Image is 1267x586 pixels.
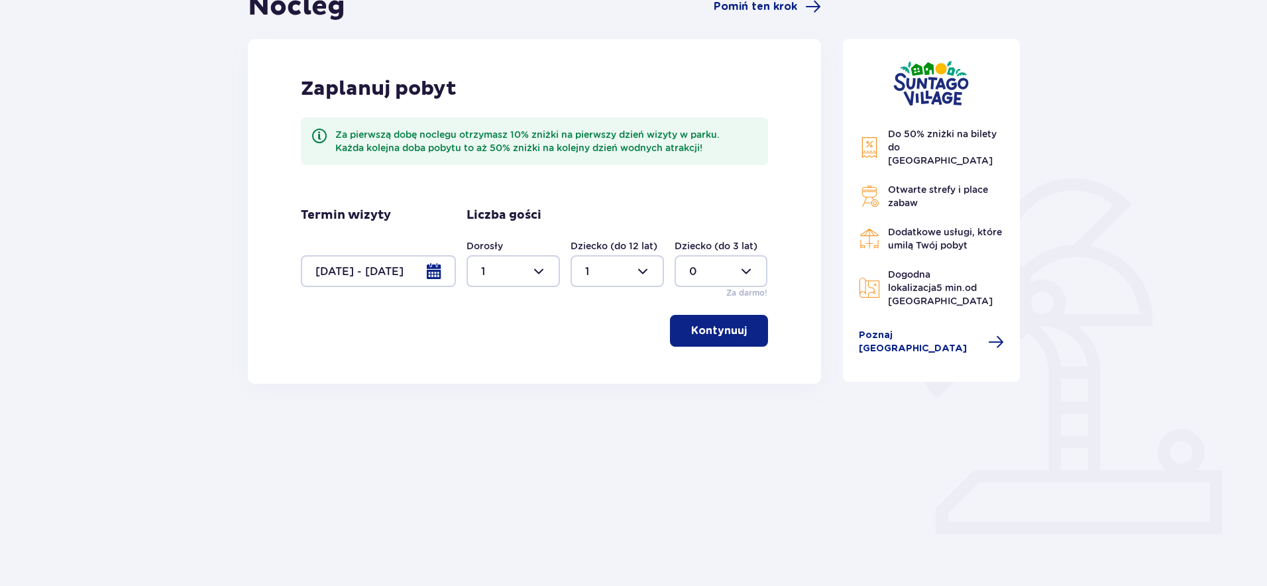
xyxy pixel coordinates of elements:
[888,269,993,306] span: Dogodna lokalizacja od [GEOGRAPHIC_DATA]
[467,207,541,223] p: Liczba gości
[726,287,767,299] p: Za darmo!
[670,315,768,347] button: Kontynuuj
[571,239,657,253] label: Dziecko (do 12 lat)
[859,329,981,355] span: Poznaj [GEOGRAPHIC_DATA]
[888,227,1002,251] span: Dodatkowe usługi, które umilą Twój pobyt
[888,184,988,208] span: Otwarte strefy i place zabaw
[301,76,457,101] p: Zaplanuj pobyt
[859,186,880,207] img: Grill Icon
[859,228,880,249] img: Restaurant Icon
[936,282,965,293] span: 5 min.
[675,239,757,253] label: Dziecko (do 3 lat)
[467,239,503,253] label: Dorosły
[893,60,969,106] img: Suntago Village
[691,323,747,338] p: Kontynuuj
[859,329,1005,355] a: Poznaj [GEOGRAPHIC_DATA]
[335,128,757,154] div: Za pierwszą dobę noclegu otrzymasz 10% zniżki na pierwszy dzień wizyty w parku. Każda kolejna dob...
[888,129,997,166] span: Do 50% zniżki na bilety do [GEOGRAPHIC_DATA]
[301,207,391,223] p: Termin wizyty
[859,137,880,158] img: Discount Icon
[859,277,880,298] img: Map Icon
